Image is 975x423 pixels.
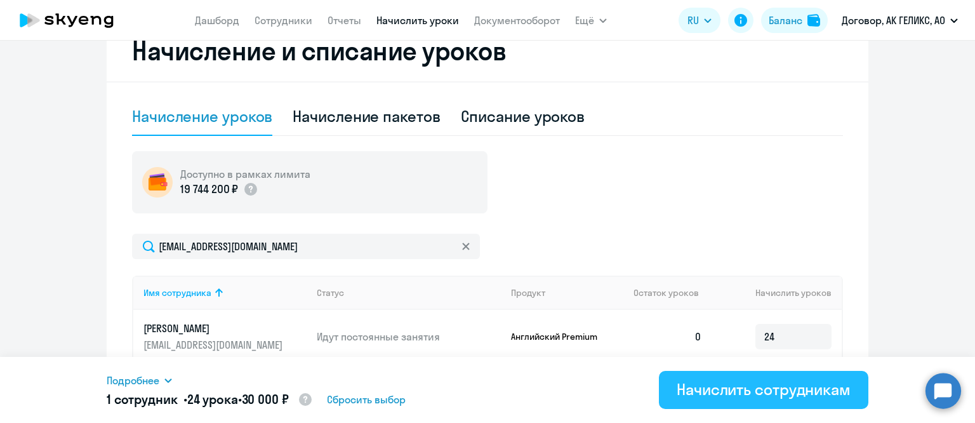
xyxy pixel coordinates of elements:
span: Ещё [575,13,594,28]
p: Идут постоянные занятия [317,330,501,344]
a: Дашборд [195,14,239,27]
div: Начисление пакетов [293,106,440,126]
a: Начислить уроки [376,14,459,27]
div: Баланс [769,13,802,28]
h2: Начисление и списание уроков [132,36,843,66]
button: RU [679,8,720,33]
div: Продукт [511,287,545,299]
a: Документооборот [474,14,560,27]
img: balance [807,14,820,27]
a: Отчеты [328,14,361,27]
div: Продукт [511,287,624,299]
span: Сбросить выбор [327,392,406,407]
span: 24 урока [187,391,238,407]
div: Статус [317,287,501,299]
div: Начислить сотрудникам [677,379,851,399]
p: [PERSON_NAME] [143,321,286,335]
img: wallet-circle.png [142,167,173,198]
button: Договор, АК ГЕЛИКС, АО [835,5,964,36]
p: Английский Premium [511,331,606,342]
span: RU [687,13,699,28]
span: Подробнее [107,373,159,388]
span: Остаток уроков [633,287,699,299]
h5: Доступно в рамках лимита [180,167,310,181]
td: 0 [623,310,712,363]
div: Остаток уроков [633,287,712,299]
p: [EMAIL_ADDRESS][DOMAIN_NAME] [143,338,286,352]
h5: 1 сотрудник • • [107,391,313,410]
div: Статус [317,287,344,299]
button: Ещё [575,8,607,33]
a: Сотрудники [255,14,312,27]
div: Имя сотрудника [143,287,211,299]
p: Договор, АК ГЕЛИКС, АО [842,13,945,28]
div: Начисление уроков [132,106,272,126]
div: Имя сотрудника [143,287,307,299]
div: Списание уроков [461,106,585,126]
a: [PERSON_NAME][EMAIL_ADDRESS][DOMAIN_NAME] [143,321,307,352]
p: 19 744 200 ₽ [180,181,238,198]
th: Начислить уроков [712,276,842,310]
button: Балансbalance [761,8,828,33]
input: Поиск по имени, email, продукту или статусу [132,234,480,259]
button: Начислить сотрудникам [659,371,868,409]
span: 30 000 ₽ [242,391,289,407]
